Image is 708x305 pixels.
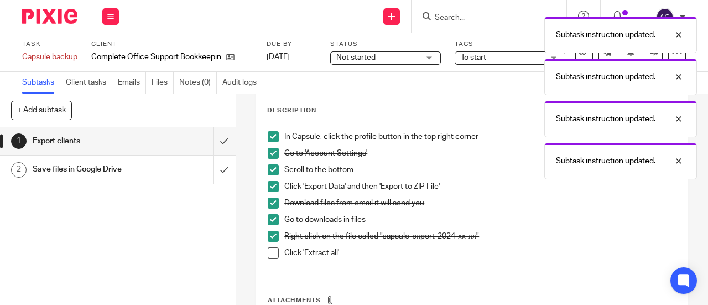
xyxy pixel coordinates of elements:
label: Client [91,40,253,49]
p: Subtask instruction updated. [556,71,655,82]
a: Subtasks [22,72,60,94]
p: Click 'Extract all' [284,247,676,259]
p: Subtask instruction updated. [556,113,655,125]
span: [DATE] [267,53,290,61]
p: Click 'Export Data' and then 'Export to ZIP File' [284,181,676,192]
p: Description [267,106,316,115]
div: 1 [11,133,27,149]
p: Scroll to the bottom [284,164,676,175]
a: Client tasks [66,72,112,94]
a: Audit logs [222,72,262,94]
button: + Add subtask [11,101,72,120]
h1: Export clients [33,133,145,149]
div: Capsule backup [22,51,77,63]
a: Emails [118,72,146,94]
p: Go to 'Account Settings' [284,148,676,159]
p: Subtask instruction updated. [556,156,655,167]
label: Task [22,40,77,49]
span: Not started [336,54,376,61]
label: Due by [267,40,316,49]
a: Notes (0) [179,72,217,94]
img: Pixie [22,9,77,24]
p: Go to downloads in files [284,214,676,225]
p: Right click on the file called "capsule-export-2024-xx-xx" [284,231,676,242]
a: Files [152,72,174,94]
p: Subtask instruction updated. [556,29,655,40]
span: Attachments [268,297,321,303]
label: Status [330,40,441,49]
div: 2 [11,162,27,178]
p: In Capsule, click the profile button in the top right corner [284,131,676,142]
h1: Save files in Google Drive [33,161,145,178]
p: Download files from email it will send you [284,198,676,209]
img: svg%3E [656,8,674,25]
p: Complete Office Support Bookkeeping Ltd [91,51,221,63]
